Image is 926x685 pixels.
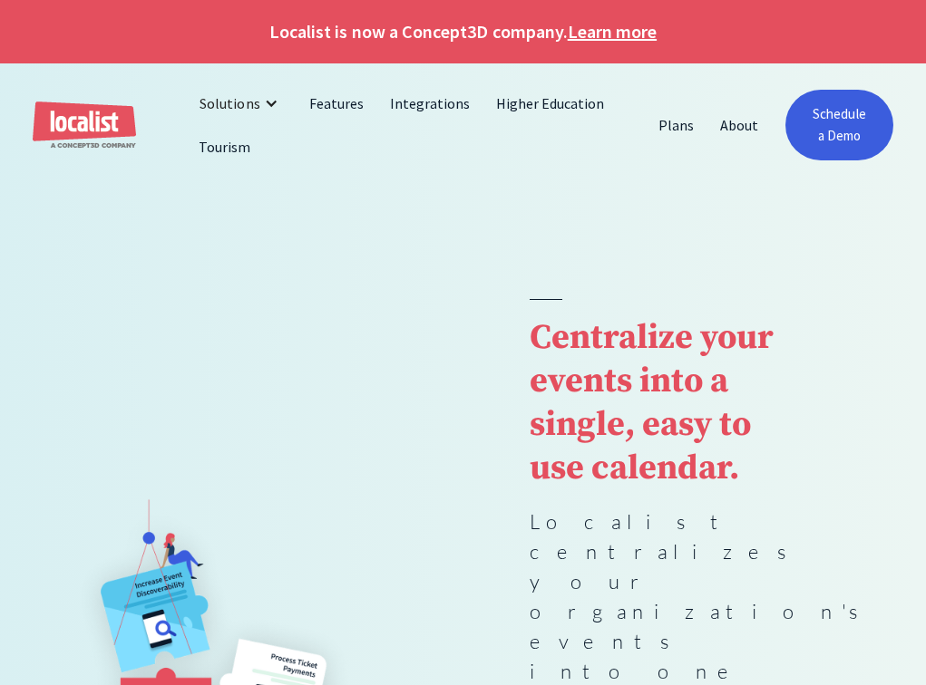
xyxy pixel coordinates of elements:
div: Solutions [200,92,259,114]
a: Plans [646,103,707,147]
a: Higher Education [483,82,619,125]
div: Solutions [186,82,296,125]
a: Schedule a Demo [785,90,892,160]
strong: Centralize your events into a single, easy to use calendar. [530,316,774,490]
a: Integrations [377,82,483,125]
a: About [707,103,772,147]
a: Learn more [568,18,657,45]
a: Features [297,82,377,125]
a: Tourism [186,125,264,169]
a: home [33,101,136,150]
